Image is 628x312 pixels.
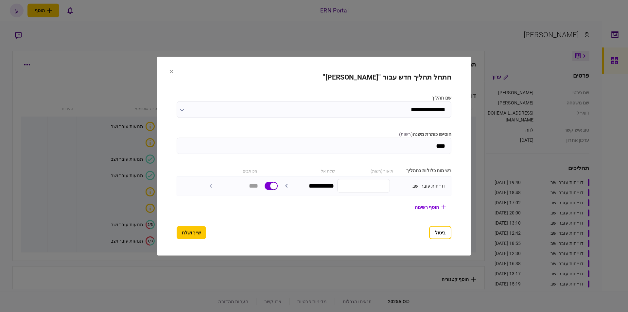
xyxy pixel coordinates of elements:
[399,131,413,137] span: ( רשות )
[429,226,451,239] button: ביטול
[410,201,451,213] button: הוסף רשימה
[177,73,451,81] h2: התחל תהליך חדש עבור "[PERSON_NAME]"
[177,226,206,239] button: שייך ושלח
[177,131,451,138] label: הוסיפו כותרת משנה
[177,94,451,101] label: שם תהליך
[396,167,451,174] div: רשימות כלולות בתהליך
[177,138,451,154] input: הוסיפו כותרת משנה
[177,101,451,118] input: שם תהליך
[280,167,335,174] div: שלח אל
[202,167,257,174] div: מכותבים
[338,167,393,174] div: תיאור (רשות)
[393,182,446,189] div: דו״חות עובר ושב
